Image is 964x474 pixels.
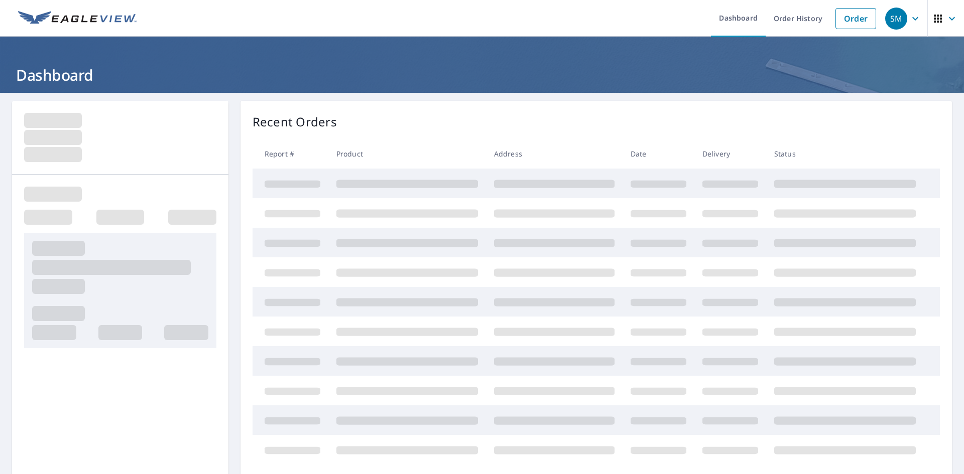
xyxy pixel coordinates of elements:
p: Recent Orders [253,113,337,131]
th: Delivery [694,139,766,169]
h1: Dashboard [12,65,952,85]
th: Report # [253,139,328,169]
a: Order [835,8,876,29]
img: EV Logo [18,11,137,26]
th: Product [328,139,486,169]
th: Address [486,139,623,169]
th: Status [766,139,924,169]
th: Date [623,139,694,169]
div: SM [885,8,907,30]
